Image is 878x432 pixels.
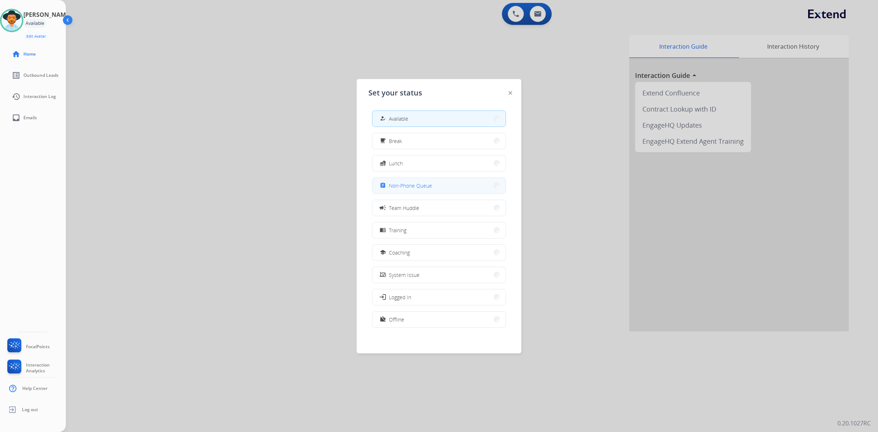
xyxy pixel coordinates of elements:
[380,183,386,189] mat-icon: assignment
[372,289,506,305] button: Logged In
[389,316,404,323] span: Offline
[12,113,20,122] mat-icon: inbox
[380,316,386,323] mat-icon: work_off
[380,138,386,144] mat-icon: free_breakfast
[379,293,386,301] mat-icon: login
[380,160,386,166] mat-icon: fastfood
[372,267,506,283] button: System Issue
[837,419,871,428] p: 0.20.1027RC
[509,91,512,95] img: close-button
[23,115,37,121] span: Emails
[379,204,386,211] mat-icon: campaign
[368,88,422,98] span: Set your status
[23,51,36,57] span: Home
[372,200,506,216] button: Team Huddle
[26,362,66,374] span: Interaction Analytics
[389,204,419,212] span: Team Huddle
[372,222,506,238] button: Training
[23,19,46,28] div: Available
[389,249,410,256] span: Coaching
[6,360,66,376] a: Interaction Analytics
[380,227,386,233] mat-icon: menu_book
[372,133,506,149] button: Break
[6,338,50,355] a: FocalPoints
[23,10,71,19] h3: [PERSON_NAME]
[12,92,20,101] mat-icon: history
[23,32,49,41] button: Edit Avatar
[23,94,56,99] span: Interaction Log
[389,226,406,234] span: Training
[1,10,22,31] img: avatar
[23,72,59,78] span: Outbound Leads
[372,111,506,127] button: Available
[380,272,386,278] mat-icon: phonelink_off
[372,155,506,171] button: Lunch
[389,137,402,145] span: Break
[389,115,408,123] span: Available
[372,245,506,260] button: Coaching
[26,344,50,350] span: FocalPoints
[389,271,420,279] span: System Issue
[372,178,506,194] button: Non-Phone Queue
[372,312,506,327] button: Offline
[389,293,411,301] span: Logged In
[389,182,432,189] span: Non-Phone Queue
[380,116,386,122] mat-icon: how_to_reg
[380,249,386,256] mat-icon: school
[22,407,38,413] span: Log out
[12,71,20,80] mat-icon: list_alt
[12,50,20,59] mat-icon: home
[389,159,403,167] span: Lunch
[22,386,48,391] span: Help Center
